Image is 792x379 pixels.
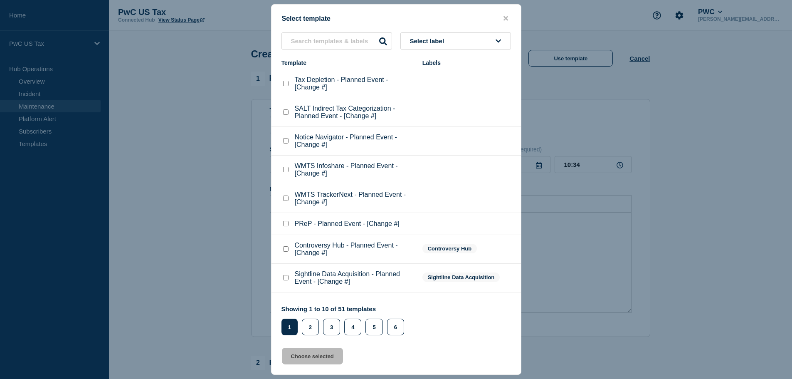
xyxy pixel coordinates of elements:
[282,348,343,364] button: Choose selected
[283,81,289,86] input: Tax Depletion - Planned Event - [Change #] checkbox
[501,15,511,22] button: close button
[323,319,340,335] button: 3
[281,32,392,50] input: Search templates & labels
[410,37,448,45] span: Select label
[400,32,511,50] button: Select label
[295,220,400,228] p: PReP - Planned Event - [Change #]
[422,272,500,282] span: Sightline Data Acquisition
[283,221,289,226] input: PReP - Planned Event - [Change #] checkbox
[295,105,414,120] p: SALT Indirect Tax Categorization - Planned Event - [Change #]
[281,59,414,66] div: Template
[302,319,319,335] button: 2
[295,242,414,257] p: Controversy Hub - Planned Event - [Change #]
[387,319,404,335] button: 6
[295,134,414,149] p: Notice Navigator - Planned Event - [Change #]
[295,76,414,91] p: Tax Depletion - Planned Event - [Change #]
[283,138,289,144] input: Notice Navigator - Planned Event - [Change #] checkbox
[281,319,298,335] button: 1
[283,196,289,201] input: WMTS TrackerNext - Planned Event - [Change #] checkbox
[271,15,521,22] div: Select template
[295,270,414,285] p: Sightline Data Acquisition - Planned Event - [Change #]
[283,109,289,115] input: SALT Indirect Tax Categorization - Planned Event - [Change #] checkbox
[365,319,382,335] button: 5
[281,305,408,312] p: Showing 1 to 10 of 51 templates
[283,167,289,172] input: WMTS Infoshare - Planned Event - [Change #] checkbox
[283,246,289,252] input: Controversy Hub - Planned Event - [Change #] checkbox
[283,275,289,280] input: Sightline Data Acquisition - Planned Event - [Change #] checkbox
[422,59,511,66] div: Labels
[295,191,414,206] p: WMTS TrackerNext - Planned Event - [Change #]
[295,162,414,177] p: WMTS Infoshare - Planned Event - [Change #]
[422,244,477,253] span: Controversy Hub
[344,319,361,335] button: 4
